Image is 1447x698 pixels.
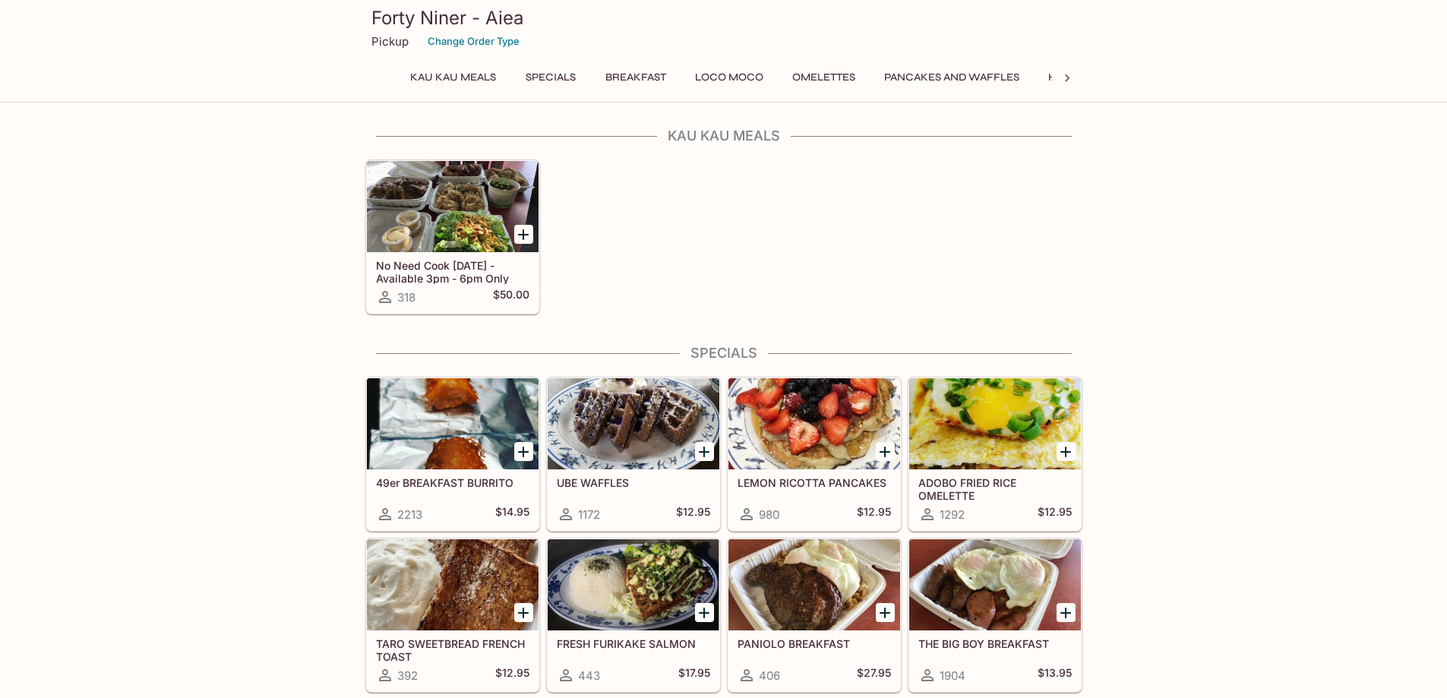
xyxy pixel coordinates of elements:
a: THE BIG BOY BREAKFAST1904$13.95 [908,539,1082,692]
span: 980 [759,507,779,522]
button: Add TARO SWEETBREAD FRENCH TOAST [514,603,533,622]
button: Hawaiian Style French Toast [1040,67,1227,88]
h5: $12.95 [857,505,891,523]
div: LEMON RICOTTA PANCAKES [728,378,900,469]
h5: $13.95 [1038,666,1072,684]
button: Change Order Type [421,30,526,53]
button: Add LEMON RICOTTA PANCAKES [876,442,895,461]
button: Specials [517,67,585,88]
button: Add ADOBO FRIED RICE OMELETTE [1057,442,1076,461]
h5: 49er BREAKFAST BURRITO [376,476,529,489]
h5: $50.00 [493,288,529,306]
h5: $12.95 [495,666,529,684]
a: UBE WAFFLES1172$12.95 [547,377,720,531]
a: LEMON RICOTTA PANCAKES980$12.95 [728,377,901,531]
button: Add 49er BREAKFAST BURRITO [514,442,533,461]
h5: ADOBO FRIED RICE OMELETTE [918,476,1072,501]
h5: $12.95 [676,505,710,523]
span: 318 [397,290,415,305]
span: 443 [578,668,600,683]
h5: $17.95 [678,666,710,684]
h4: Specials [365,345,1082,362]
p: Pickup [371,34,409,49]
button: Add PANIOLO BREAKFAST [876,603,895,622]
button: Add No Need Cook Today - Available 3pm - 6pm Only [514,225,533,244]
h5: $12.95 [1038,505,1072,523]
a: TARO SWEETBREAD FRENCH TOAST392$12.95 [366,539,539,692]
div: ADOBO FRIED RICE OMELETTE [909,378,1081,469]
h5: PANIOLO BREAKFAST [738,637,891,650]
button: Pancakes and Waffles [876,67,1028,88]
h5: UBE WAFFLES [557,476,710,489]
div: No Need Cook Today - Available 3pm - 6pm Only [367,161,539,252]
div: UBE WAFFLES [548,378,719,469]
div: FRESH FURIKAKE SALMON [548,539,719,630]
span: 392 [397,668,418,683]
a: FRESH FURIKAKE SALMON443$17.95 [547,539,720,692]
button: Add THE BIG BOY BREAKFAST [1057,603,1076,622]
button: Breakfast [597,67,675,88]
h5: LEMON RICOTTA PANCAKES [738,476,891,489]
div: TARO SWEETBREAD FRENCH TOAST [367,539,539,630]
div: 49er BREAKFAST BURRITO [367,378,539,469]
a: PANIOLO BREAKFAST406$27.95 [728,539,901,692]
h5: TARO SWEETBREAD FRENCH TOAST [376,637,529,662]
button: Kau Kau Meals [402,67,504,88]
button: Loco Moco [687,67,772,88]
button: Add UBE WAFFLES [695,442,714,461]
h3: Forty Niner - Aiea [371,6,1076,30]
span: 1292 [940,507,965,522]
a: No Need Cook [DATE] - Available 3pm - 6pm Only318$50.00 [366,160,539,314]
span: 2213 [397,507,422,522]
h4: Kau Kau Meals [365,128,1082,144]
div: PANIOLO BREAKFAST [728,539,900,630]
span: 1172 [578,507,600,522]
span: 1904 [940,668,965,683]
h5: $14.95 [495,505,529,523]
h5: FRESH FURIKAKE SALMON [557,637,710,650]
h5: THE BIG BOY BREAKFAST [918,637,1072,650]
a: 49er BREAKFAST BURRITO2213$14.95 [366,377,539,531]
span: 406 [759,668,780,683]
h5: No Need Cook [DATE] - Available 3pm - 6pm Only [376,259,529,284]
button: Add FRESH FURIKAKE SALMON [695,603,714,622]
button: Omelettes [784,67,864,88]
a: ADOBO FRIED RICE OMELETTE1292$12.95 [908,377,1082,531]
h5: $27.95 [857,666,891,684]
div: THE BIG BOY BREAKFAST [909,539,1081,630]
